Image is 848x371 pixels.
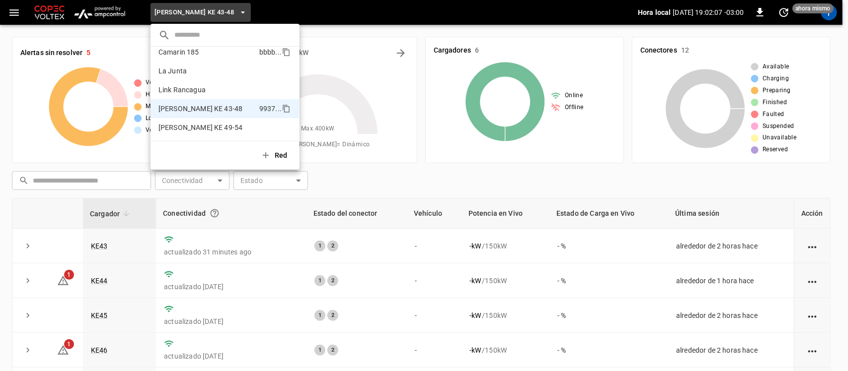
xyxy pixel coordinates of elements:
[158,104,255,114] p: [PERSON_NAME] KE 43-48
[158,47,255,57] p: Camarin 185
[281,46,292,58] div: copy
[255,145,296,166] button: Red
[158,123,256,132] p: [PERSON_NAME] KE 49-54
[281,103,292,115] div: copy
[158,85,257,95] p: Link Rancagua
[158,66,257,76] p: La Junta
